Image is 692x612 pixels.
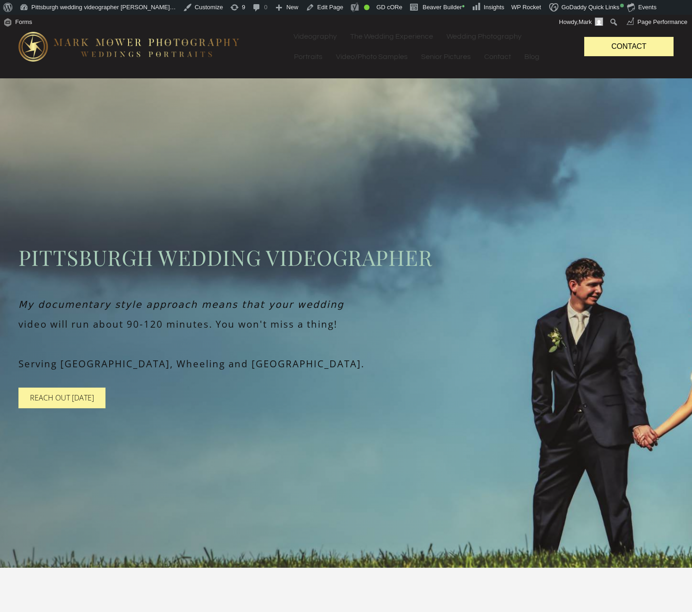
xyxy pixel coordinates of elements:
[18,356,674,371] p: Serving [GEOGRAPHIC_DATA], Wheeling and [GEOGRAPHIC_DATA].
[415,47,477,67] a: Senior Pictures
[18,32,240,61] img: logo-edit1
[15,15,32,29] span: Forms
[518,47,546,67] a: Blog
[18,317,674,332] p: video will run about 90-120 minutes. You won't miss a thing!
[364,5,369,10] div: Good
[556,15,606,29] a: Howdy,
[478,47,517,67] a: Contact
[18,242,674,272] span: Pittsburgh wedding videographer
[30,393,94,403] span: Reach Out [DATE]
[287,26,566,67] nav: Menu
[638,15,687,29] span: Page Performance
[287,26,343,47] a: Videography
[18,299,344,310] em: My documentary style approach means that your wedding
[579,18,592,25] span: Mark
[344,26,440,47] a: The Wedding Experience
[462,2,465,11] span: •
[440,26,528,47] a: Wedding Photography
[611,42,646,50] span: Contact
[584,37,674,56] a: Contact
[18,388,106,408] a: Reach Out [DATE]
[329,47,414,67] a: Video/Photo Samples
[287,47,329,67] a: Portraits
